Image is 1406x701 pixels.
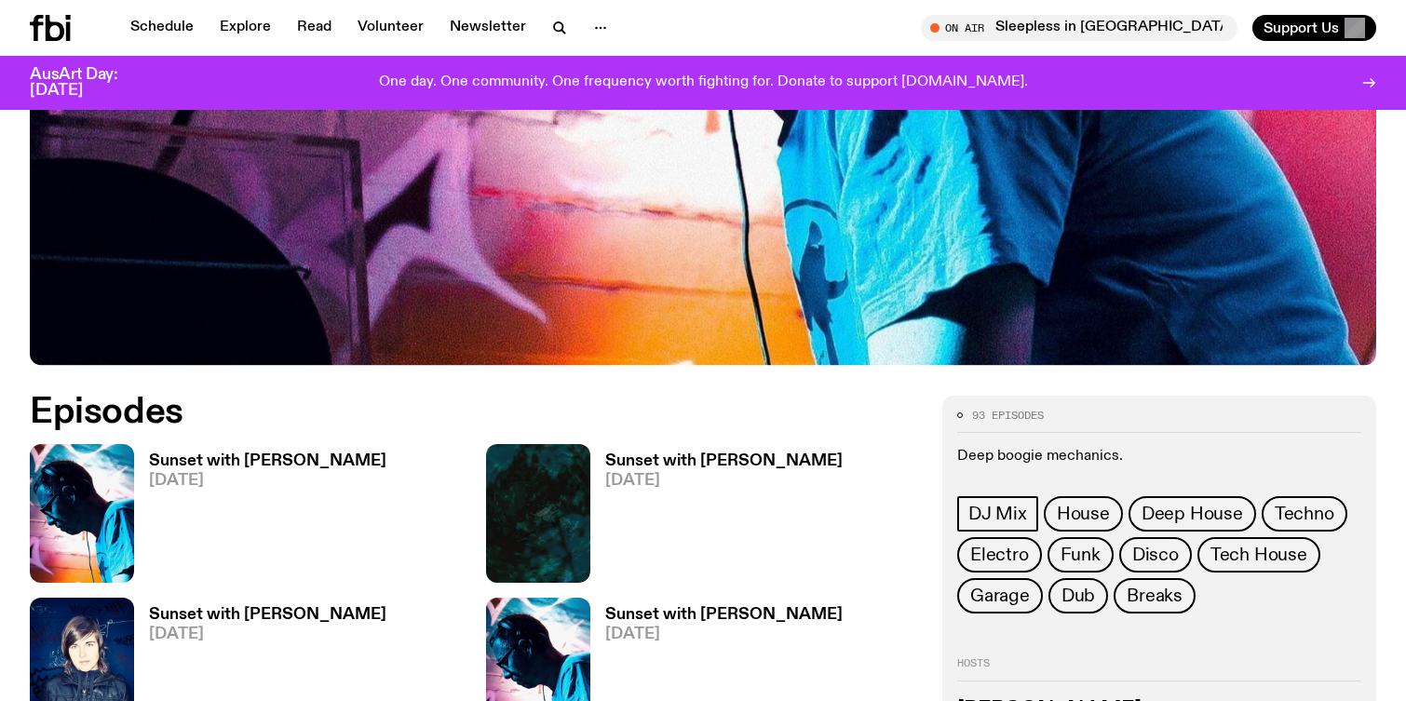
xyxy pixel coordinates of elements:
a: Newsletter [439,15,537,41]
span: Dub [1061,586,1095,606]
p: One day. One community. One frequency worth fighting for. Donate to support [DOMAIN_NAME]. [379,74,1028,91]
a: Breaks [1114,578,1196,613]
a: Schedule [119,15,205,41]
button: Support Us [1252,15,1376,41]
span: [DATE] [149,627,386,642]
span: Electro [970,545,1029,565]
h3: Sunset with [PERSON_NAME] [149,453,386,469]
p: Deep boogie mechanics. [957,448,1361,465]
a: Sunset with [PERSON_NAME][DATE] [134,453,386,583]
a: Deep House [1129,496,1256,532]
a: Disco [1119,537,1192,573]
h3: Sunset with [PERSON_NAME] [605,453,843,469]
span: House [1057,504,1110,524]
span: [DATE] [605,473,843,489]
a: DJ Mix [957,496,1038,532]
img: Simon Caldwell stands side on, looking downwards. He has headphones on. Behind him is a brightly ... [30,444,134,583]
a: Techno [1262,496,1347,532]
a: House [1044,496,1123,532]
h2: Hosts [957,658,1361,681]
button: On AirSleepless in [GEOGRAPHIC_DATA] [921,15,1237,41]
a: Funk [1048,537,1114,573]
span: 93 episodes [972,411,1044,421]
a: Sunset with [PERSON_NAME][DATE] [590,453,843,583]
span: Support Us [1264,20,1339,36]
h3: Sunset with [PERSON_NAME] [149,607,386,623]
a: Read [286,15,343,41]
span: [DATE] [149,473,386,489]
span: Garage [970,586,1030,606]
a: Volunteer [346,15,435,41]
span: DJ Mix [968,504,1027,524]
h3: Sunset with [PERSON_NAME] [605,607,843,623]
span: Breaks [1127,586,1183,606]
h3: AusArt Day: [DATE] [30,67,149,99]
span: Disco [1132,545,1179,565]
h2: Episodes [30,396,920,429]
a: Dub [1048,578,1108,613]
a: Explore [209,15,282,41]
span: Deep House [1142,504,1243,524]
span: Funk [1061,545,1101,565]
span: [DATE] [605,627,843,642]
a: Garage [957,578,1043,613]
span: Techno [1275,504,1334,524]
a: Electro [957,537,1042,573]
span: Tech House [1210,545,1307,565]
a: Tech House [1197,537,1320,573]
